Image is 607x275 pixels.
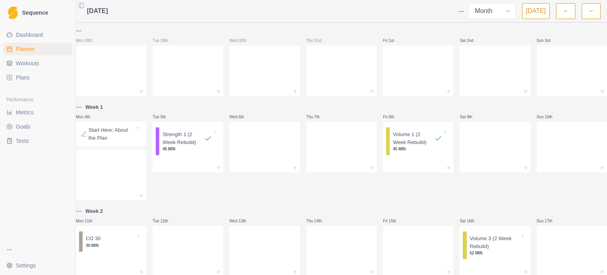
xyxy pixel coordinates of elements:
button: Settings [3,259,72,272]
p: 30 MIN [86,243,135,248]
p: Sun 10th [537,114,560,120]
p: Thu 7th [306,114,330,120]
a: Metrics [3,106,72,119]
a: Workouts [3,57,72,70]
span: Goals [16,123,30,131]
p: Volume 1 (2 Week Rebuild) [393,131,434,146]
div: Volume 3 (2 Week Rebuild)52 MIN [463,231,527,259]
p: Tue 29th [153,38,176,44]
span: Tests [16,137,29,145]
p: Start Here: About the Plan [89,126,135,142]
p: 45 MIN [393,146,442,152]
p: Mon 28th [76,38,100,44]
p: Wed 13th [230,218,253,224]
div: Strength 1 (2 Week Rebuild)45 MIN [156,127,220,155]
p: Wed 6th [230,114,253,120]
div: Performance [3,93,72,106]
a: Goals [3,120,72,133]
p: Mon 4th [76,114,100,120]
p: Sat 16th [460,218,483,224]
span: Metrics [16,108,34,116]
p: CO 30 [86,235,101,243]
a: Planner [3,43,72,55]
p: Mon 11th [76,218,100,224]
p: 52 MIN [470,250,519,256]
p: Week 1 [85,103,103,111]
p: Wed 30th [230,38,253,44]
p: Tue 12th [153,218,176,224]
a: Dashboard [3,28,72,41]
div: CO 3030 MIN [79,231,143,252]
p: Sat 9th [460,114,483,120]
button: [DATE] [522,3,550,19]
img: Logo [8,6,18,19]
p: Sat 2nd [460,38,483,44]
p: Fri 15th [383,218,407,224]
span: Dashboard [16,31,43,39]
span: [DATE] [87,6,108,16]
div: Start Here: About the Plan [76,121,146,146]
a: Tests [3,135,72,147]
p: Thu 14th [306,218,330,224]
span: Planner [16,45,35,53]
a: LogoSequence [3,3,72,22]
p: 45 MIN [162,146,212,152]
div: Volume 1 (2 Week Rebuild)45 MIN [386,127,450,155]
p: Volume 3 (2 Week Rebuild) [470,235,519,250]
p: Sun 3rd [537,38,560,44]
span: Workouts [16,59,39,67]
p: Tue 5th [153,114,176,120]
span: Sequence [22,10,48,15]
p: Sun 17th [537,218,560,224]
p: Week 2 [85,207,103,215]
p: Fri 1st [383,38,407,44]
a: Plans [3,71,72,84]
p: Thu 31st [306,38,330,44]
span: Plans [16,74,30,82]
p: Strength 1 (2 Week Rebuild) [162,131,204,146]
p: Fri 8th [383,114,407,120]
